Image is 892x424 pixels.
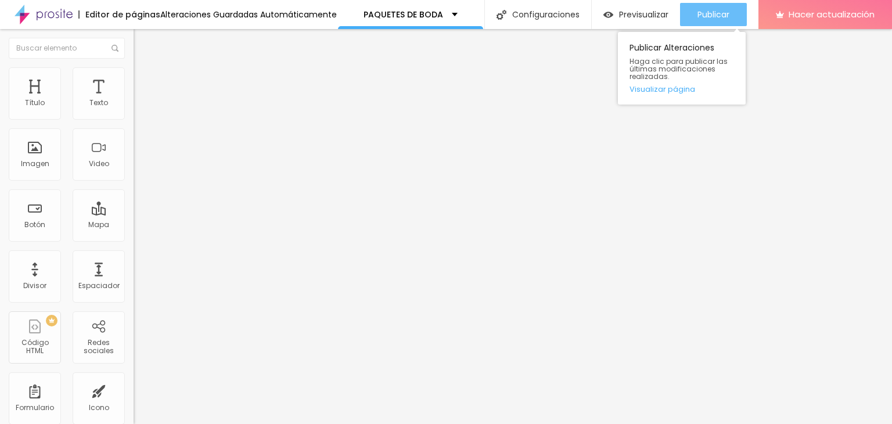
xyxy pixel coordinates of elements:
[78,281,120,290] font: Espaciador
[697,9,729,20] font: Publicar
[89,98,108,107] font: Texto
[512,9,580,20] font: Configuraciones
[84,337,114,355] font: Redes sociales
[89,159,109,168] font: Video
[364,9,443,20] font: PAQUETES DE BODA
[160,9,337,20] font: Alteraciones Guardadas Automáticamente
[592,3,680,26] button: Previsualizar
[497,10,506,20] img: Icono
[630,42,714,53] font: Publicar Alteraciones
[619,9,668,20] font: Previsualizar
[9,38,125,59] input: Buscar elemento
[25,98,45,107] font: Título
[24,220,45,229] font: Botón
[680,3,747,26] button: Publicar
[23,281,46,290] font: Divisor
[134,29,892,424] iframe: Editor
[89,403,109,412] font: Icono
[630,56,728,81] font: Haga clic para publicar las últimas modificaciones realizadas.
[16,403,54,412] font: Formulario
[21,159,49,168] font: Imagen
[88,220,109,229] font: Mapa
[21,337,49,355] font: Código HTML
[85,9,160,20] font: Editor de páginas
[630,84,695,95] font: Visualizar página
[630,85,734,93] a: Visualizar página
[603,10,613,20] img: view-1.svg
[789,8,875,20] font: Hacer actualización
[111,45,118,52] img: Icono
